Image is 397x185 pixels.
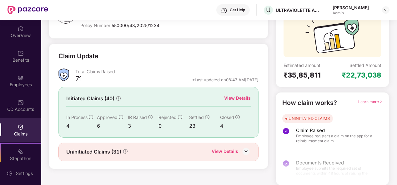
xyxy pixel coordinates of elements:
[220,122,251,130] div: 4
[205,115,209,119] span: info-circle
[97,115,118,120] span: Approved
[18,99,24,106] img: svg+xml;base64,PHN2ZyBpZD0iQ0RfQWNjb3VudHMiIGRhdGEtbmFtZT0iQ0QgQWNjb3VudHMiIHhtbG5zPSJodHRwOi8vd3...
[97,122,128,130] div: 6
[342,71,381,79] div: ₹22,73,038
[266,6,271,14] span: U
[8,6,48,14] img: New Pazcare Logo
[66,115,88,120] span: In Process
[220,115,234,120] span: Closed
[230,7,245,12] div: Get Help
[14,170,35,177] div: Settings
[221,7,227,14] img: svg+xml;base64,PHN2ZyBpZD0iSGVscC0zMngzMiIgeG1sbnM9Imh0dHA6Ly93d3cudzMub3JnLzIwMDAvc3ZnIiB3aWR0aD...
[224,95,251,102] div: View Details
[66,122,97,130] div: 4
[158,115,177,120] span: Rejected
[128,122,158,130] div: 3
[289,115,330,121] div: UNINITIATED CLAIMS
[158,122,189,130] div: 0
[80,22,199,28] div: Policy Number:
[148,115,153,119] span: info-circle
[66,148,121,156] span: Uninitiated Claims (31)
[18,149,24,155] img: svg+xml;base64,PHN2ZyB4bWxucz0iaHR0cDovL3d3dy53My5vcmcvMjAwMC9zdmciIHdpZHRoPSIyMSIgaGVpZ2h0PSIyMC...
[75,74,82,85] div: 71
[241,147,251,156] img: DownIcon
[296,127,376,134] span: Claim Raised
[7,170,13,177] img: svg+xml;base64,PHN2ZyBpZD0iU2V0dGluZy0yMHgyMCIgeG1sbnM9Imh0dHA6Ly93d3cudzMub3JnLzIwMDAvc3ZnIiB3aW...
[282,127,290,135] img: svg+xml;base64,PHN2ZyBpZD0iU3RlcC1Eb25lLTMyeDMyIiB4bWxucz0iaHR0cDovL3d3dy53My5vcmcvMjAwMC9zdmciIH...
[112,23,159,28] span: 550000/48/2025/1234
[18,75,24,81] img: svg+xml;base64,PHN2ZyBpZD0iRW1wbG95ZWVzIiB4bWxucz0iaHR0cDovL3d3dy53My5vcmcvMjAwMC9zdmciIHdpZHRoPS...
[189,115,204,120] span: Settled
[58,51,98,61] div: Claim Update
[379,100,383,104] span: right
[333,11,376,16] div: Admin
[89,115,93,119] span: info-circle
[349,62,381,68] div: Settled Amount
[276,7,319,13] div: ULTRAVIOLETTE AUTOMOTIVE PRIVATE LIMITED
[75,69,259,74] div: Total Claims Raised
[296,134,376,144] span: Employee registers a claim on the app for a reimbursement claim
[1,155,41,162] div: Stepathon
[18,124,24,130] img: svg+xml;base64,PHN2ZyBpZD0iQ2xhaW0iIHhtbG5zPSJodHRwOi8vd3d3LnczLm9yZy8yMDAwL3N2ZyIgd2lkdGg9IjIwIi...
[189,122,220,130] div: 23
[305,18,359,57] img: svg+xml;base64,PHN2ZyB3aWR0aD0iMTcyIiBoZWlnaHQ9IjExMyIgdmlld0JveD0iMCAwIDE3MiAxMTMiIGZpbGw9Im5vbm...
[358,99,383,104] span: Learn more
[235,115,240,119] span: info-circle
[284,71,333,79] div: ₹35,85,811
[58,69,69,81] img: ClaimsSummaryIcon
[66,95,114,102] span: Initiated Claims (40)
[333,5,376,11] div: [PERSON_NAME] E A
[178,115,182,119] span: info-circle
[192,77,259,83] div: *Last updated on 08:43 AM[DATE]
[18,50,24,56] img: svg+xml;base64,PHN2ZyBpZD0iQmVuZWZpdHMiIHhtbG5zPSJodHRwOi8vd3d3LnczLm9yZy8yMDAwL3N2ZyIgd2lkdGg9Ij...
[128,115,147,120] span: IR Raised
[383,7,388,12] img: svg+xml;base64,PHN2ZyBpZD0iRHJvcGRvd24tMzJ4MzIiIHhtbG5zPSJodHRwOi8vd3d3LnczLm9yZy8yMDAwL3N2ZyIgd2...
[282,98,337,108] div: How claim works?
[116,96,121,101] span: info-circle
[284,62,333,68] div: Estimated amount
[123,149,128,154] span: info-circle
[119,115,123,119] span: info-circle
[212,148,238,156] div: View Details
[18,26,24,32] img: svg+xml;base64,PHN2ZyBpZD0iSG9tZSIgeG1sbnM9Imh0dHA6Ly93d3cudzMub3JnLzIwMDAvc3ZnIiB3aWR0aD0iMjAiIG...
